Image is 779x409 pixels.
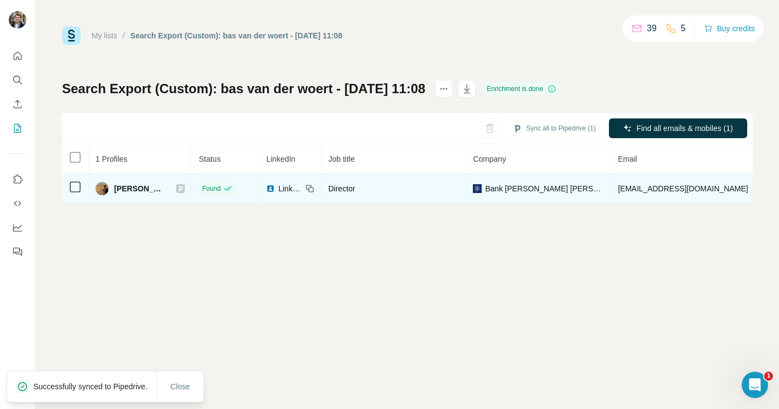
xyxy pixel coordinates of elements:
button: Enrich CSV [9,94,26,114]
button: Search [9,70,26,90]
button: Buy credits [704,21,755,36]
button: Dashboard [9,218,26,237]
span: 1 Profiles [95,155,127,163]
span: LinkedIn [266,155,295,163]
span: 1 [764,372,773,380]
img: Avatar [95,182,109,195]
span: Find all emails & mobiles (1) [636,123,733,134]
img: Surfe Logo [62,26,81,45]
img: LinkedIn logo [266,184,275,193]
img: company-logo [473,184,482,193]
button: Quick start [9,46,26,66]
p: 39 [647,22,657,35]
span: Director [328,184,355,193]
button: Use Surfe on LinkedIn [9,169,26,189]
span: Status [199,155,221,163]
span: Close [171,381,190,392]
h1: Search Export (Custom): bas van der woert - [DATE] 11:08 [62,80,425,98]
span: Email [618,155,637,163]
p: 5 [681,22,686,35]
span: Found [202,184,221,194]
iframe: Intercom live chat [742,372,768,398]
a: My lists [92,31,117,40]
img: Avatar [9,11,26,29]
span: Job title [328,155,354,163]
li: / [123,30,125,41]
button: actions [435,80,453,98]
button: Sync all to Pipedrive (1) [505,120,603,137]
button: Close [163,377,198,396]
p: Successfully synced to Pipedrive. [33,381,156,392]
span: [EMAIL_ADDRESS][DOMAIN_NAME] [618,184,748,193]
div: Search Export (Custom): bas van der woert - [DATE] 11:08 [131,30,342,41]
span: Bank [PERSON_NAME] [PERSON_NAME] Ltd [485,183,604,194]
span: LinkedIn [278,183,302,194]
span: [PERSON_NAME] [114,183,165,194]
button: My lists [9,118,26,138]
button: Use Surfe API [9,194,26,213]
button: Feedback [9,242,26,262]
button: Find all emails & mobiles (1) [609,118,747,138]
span: Company [473,155,506,163]
div: Enrichment is done [483,82,560,95]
